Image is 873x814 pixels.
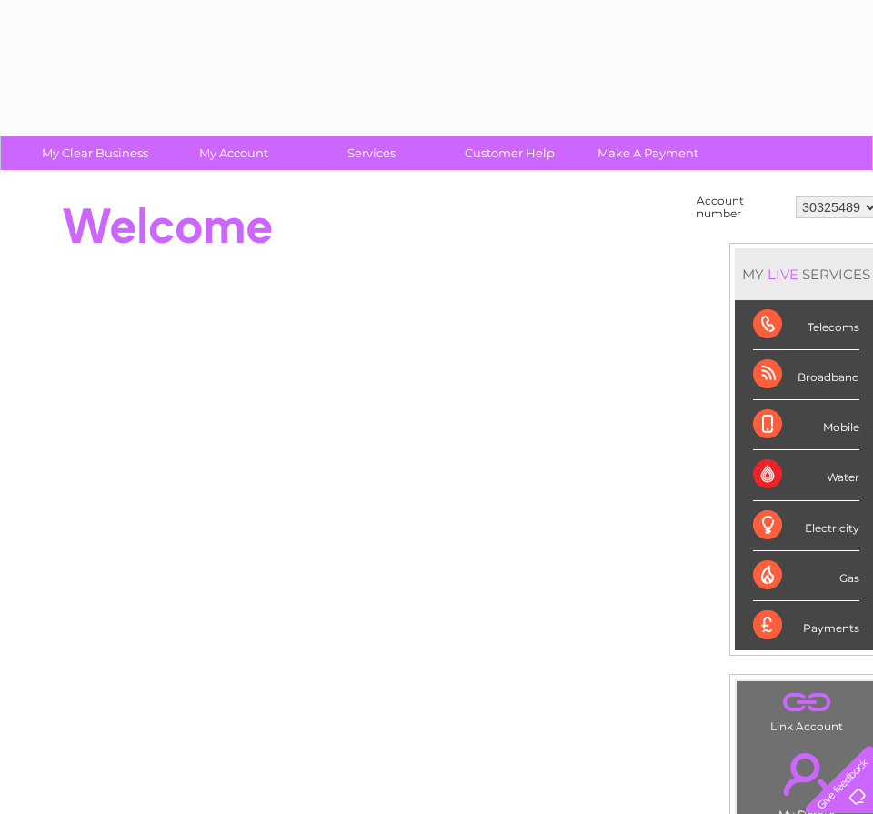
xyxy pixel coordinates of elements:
div: Telecoms [753,300,859,350]
div: Gas [753,551,859,601]
div: Broadband [753,350,859,400]
a: . [741,742,871,806]
div: LIVE [764,266,802,283]
a: My Account [158,136,308,170]
a: My Clear Business [20,136,170,170]
a: Customer Help [435,136,585,170]
a: . [741,686,871,718]
div: Electricity [753,501,859,551]
a: Make A Payment [573,136,723,170]
a: Services [296,136,447,170]
div: Payments [753,601,859,650]
td: Account number [692,190,791,225]
div: Water [753,450,859,500]
div: Mobile [753,400,859,450]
